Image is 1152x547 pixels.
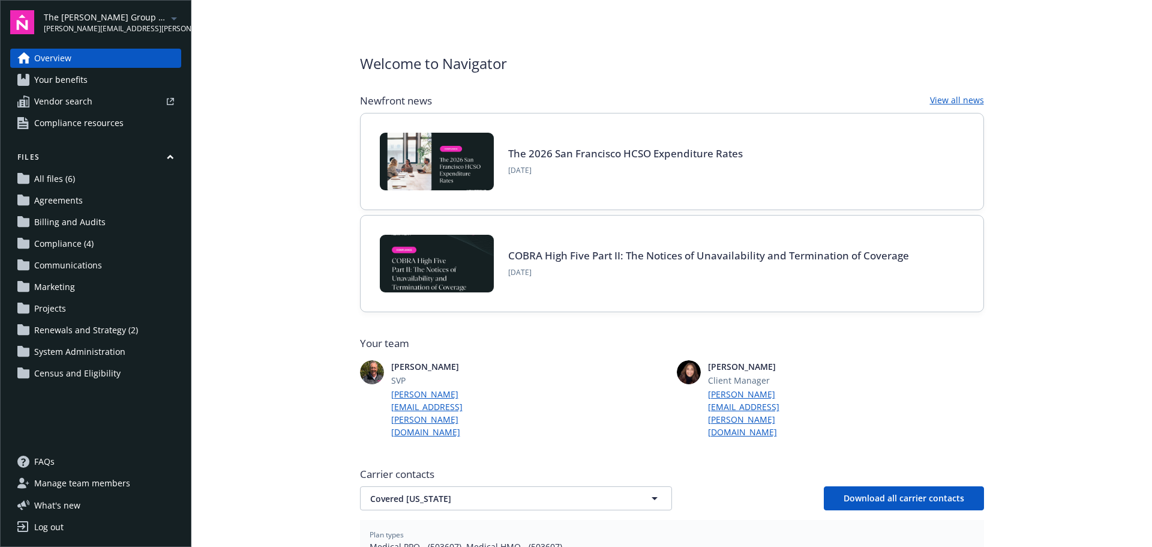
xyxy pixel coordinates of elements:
[508,165,743,176] span: [DATE]
[34,518,64,537] div: Log out
[360,467,984,482] span: Carrier contacts
[10,364,181,383] a: Census and Eligibility
[10,152,181,167] button: Files
[34,342,125,361] span: System Administration
[34,213,106,232] span: Billing and Audits
[10,10,34,34] img: navigator-logo.svg
[44,23,167,34] span: [PERSON_NAME][EMAIL_ADDRESS][PERSON_NAME][DOMAIN_NAME]
[10,299,181,318] a: Projects
[34,299,66,318] span: Projects
[708,374,826,387] span: Client Manager
[360,336,984,351] span: Your team
[34,499,80,512] span: What ' s new
[10,342,181,361] a: System Administration
[844,492,964,504] span: Download all carrier contacts
[708,360,826,373] span: [PERSON_NAME]
[370,492,620,505] span: Covered [US_STATE]
[10,113,181,133] a: Compliance resources
[34,234,94,253] span: Compliance (4)
[10,169,181,189] a: All files (6)
[391,360,509,373] span: [PERSON_NAME]
[34,256,102,275] span: Communications
[10,213,181,232] a: Billing and Audits
[10,474,181,493] a: Manage team members
[34,277,75,297] span: Marketing
[360,94,432,108] span: Newfront news
[34,92,92,111] span: Vendor search
[10,277,181,297] a: Marketing
[34,321,138,340] span: Renewals and Strategy (2)
[370,530,974,540] span: Plan types
[508,267,909,278] span: [DATE]
[34,113,124,133] span: Compliance resources
[10,49,181,68] a: Overview
[10,256,181,275] a: Communications
[391,388,509,438] a: [PERSON_NAME][EMAIL_ADDRESS][PERSON_NAME][DOMAIN_NAME]
[10,92,181,111] a: Vendor search
[508,249,909,262] a: COBRA High Five Part II: The Notices of Unavailability and Termination of Coverage
[360,53,507,74] span: Welcome to Navigator
[34,70,88,89] span: Your benefits
[34,169,75,189] span: All files (6)
[167,11,181,25] a: arrowDropDown
[708,388,826,438] a: [PERSON_NAME][EMAIL_ADDRESS][PERSON_NAME][DOMAIN_NAME]
[34,191,83,210] span: Agreements
[10,452,181,471] a: FAQs
[380,133,494,190] img: BLOG+Card Image - Compliance - 2026 SF HCSO Expenditure Rates - 08-26-25.jpg
[391,374,509,387] span: SVP
[34,452,55,471] span: FAQs
[34,474,130,493] span: Manage team members
[10,234,181,253] a: Compliance (4)
[677,360,701,384] img: photo
[34,364,121,383] span: Census and Eligibility
[10,70,181,89] a: Your benefits
[34,49,71,68] span: Overview
[930,94,984,108] a: View all news
[360,486,672,510] button: Covered [US_STATE]
[360,360,384,384] img: photo
[380,235,494,292] img: BLOG-Card Image - Compliance - COBRA High Five Pt 2 - 08-21-25.jpg
[10,499,100,512] button: What's new
[508,147,743,160] a: The 2026 San Francisco HCSO Expenditure Rates
[44,10,181,34] button: The [PERSON_NAME] Group of Companies[PERSON_NAME][EMAIL_ADDRESS][PERSON_NAME][DOMAIN_NAME]arrowDr...
[824,486,984,510] button: Download all carrier contacts
[10,191,181,210] a: Agreements
[10,321,181,340] a: Renewals and Strategy (2)
[44,11,167,23] span: The [PERSON_NAME] Group of Companies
